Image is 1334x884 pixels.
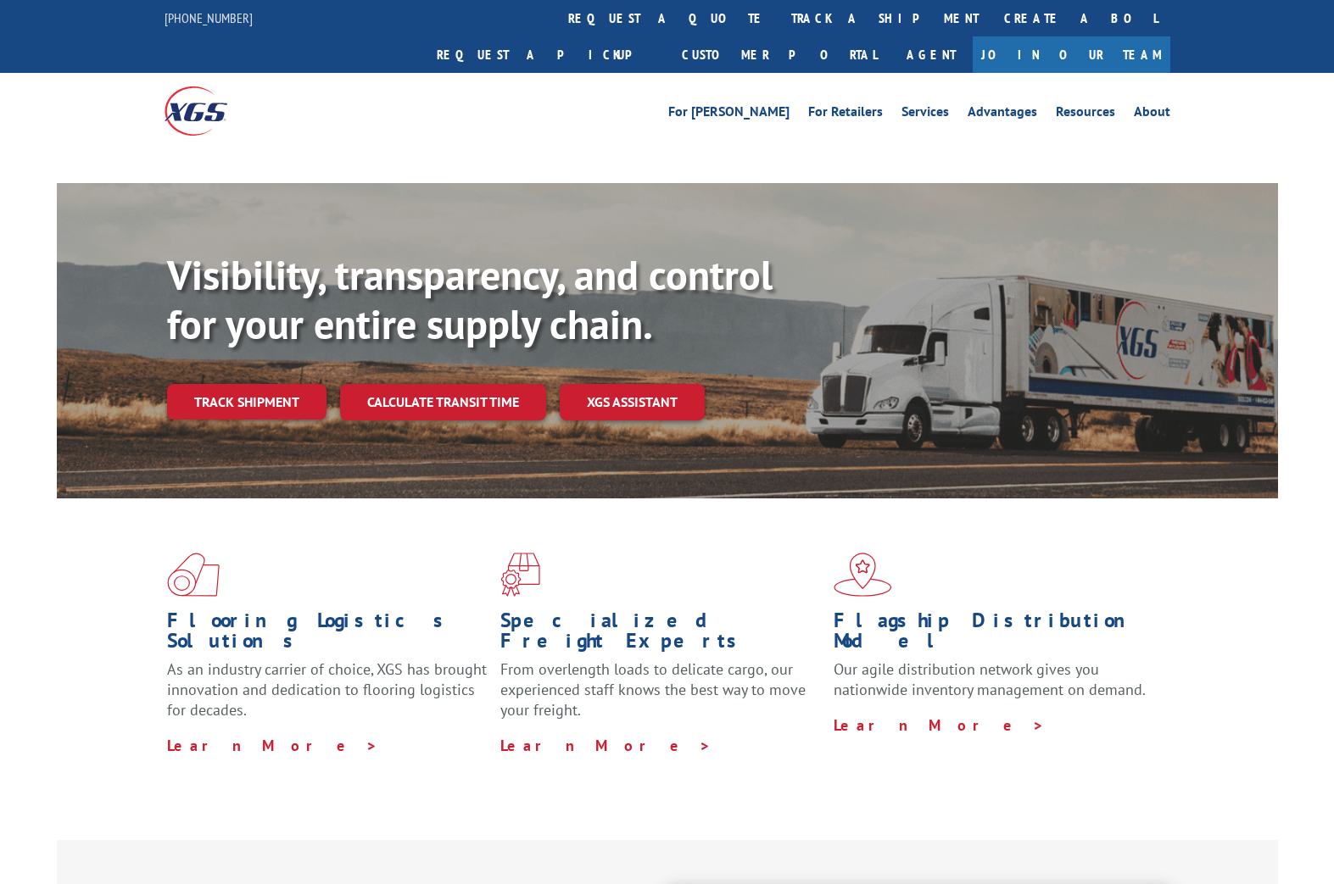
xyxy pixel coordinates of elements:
[1134,105,1170,124] a: About
[834,553,892,597] img: xgs-icon-flagship-distribution-model-red
[834,659,1146,699] span: Our agile distribution network gives you nationwide inventory management on demand.
[668,105,790,124] a: For [PERSON_NAME]
[560,384,705,420] a: XGS ASSISTANT
[167,736,378,755] a: Learn More >
[167,610,488,659] h1: Flooring Logistics Solutions
[167,553,220,597] img: xgs-icon-total-supply-chain-intelligence-red
[500,610,821,659] h1: Specialized Freight Experts
[968,105,1037,124] a: Advantages
[890,36,973,73] a: Agent
[834,610,1154,659] h1: Flagship Distribution Model
[167,659,487,720] span: As an industry carrier of choice, XGS has brought innovation and dedication to flooring logistics...
[834,715,1045,735] a: Learn More >
[167,384,327,420] a: Track shipment
[669,36,890,73] a: Customer Portal
[424,36,669,73] a: Request a pickup
[500,736,712,755] a: Learn More >
[901,105,949,124] a: Services
[167,248,773,350] b: Visibility, transparency, and control for your entire supply chain.
[500,553,540,597] img: xgs-icon-focused-on-flooring-red
[808,105,883,124] a: For Retailers
[973,36,1170,73] a: Join Our Team
[1056,105,1115,124] a: Resources
[165,9,253,26] a: [PHONE_NUMBER]
[500,659,821,735] p: From overlength loads to delicate cargo, our experienced staff knows the best way to move your fr...
[340,384,546,420] a: Calculate transit time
